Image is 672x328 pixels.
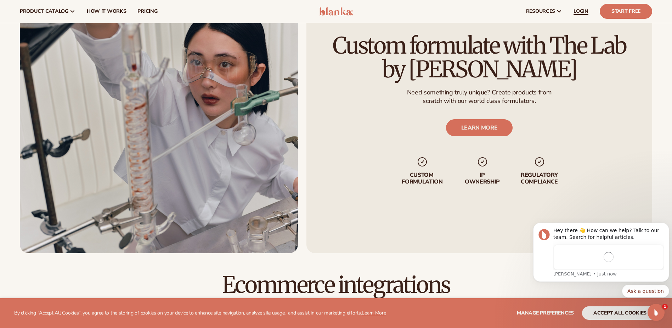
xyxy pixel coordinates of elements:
[400,172,444,185] p: Custom formulation
[319,7,353,16] img: logo
[407,88,552,97] p: Need something truly unique? Create products from
[20,9,68,14] span: product catalog
[14,310,386,316] p: By clicking "Accept All Cookies", you agree to the storing of cookies on your device to enhance s...
[517,310,574,316] span: Manage preferences
[533,156,545,168] img: checkmark_svg
[526,9,555,14] span: resources
[20,273,652,297] h2: Ecommerce integrations
[574,9,588,14] span: LOGIN
[600,4,652,19] a: Start Free
[407,97,552,105] p: scratch with our world class formulators.
[464,172,500,185] p: IP Ownership
[517,306,574,320] button: Manage preferences
[446,119,513,136] a: LEARN MORE
[582,306,658,320] button: accept all cookies
[476,156,488,168] img: checkmark_svg
[520,172,558,185] p: regulatory compliance
[648,304,665,321] iframe: Intercom live chat
[362,310,386,316] a: Learn More
[326,34,632,81] h2: Custom formulate with The Lab by [PERSON_NAME]
[530,218,672,302] iframe: Intercom notifications message
[87,9,126,14] span: How It Works
[417,156,428,168] img: checkmark_svg
[662,304,668,310] span: 1
[137,9,157,14] span: pricing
